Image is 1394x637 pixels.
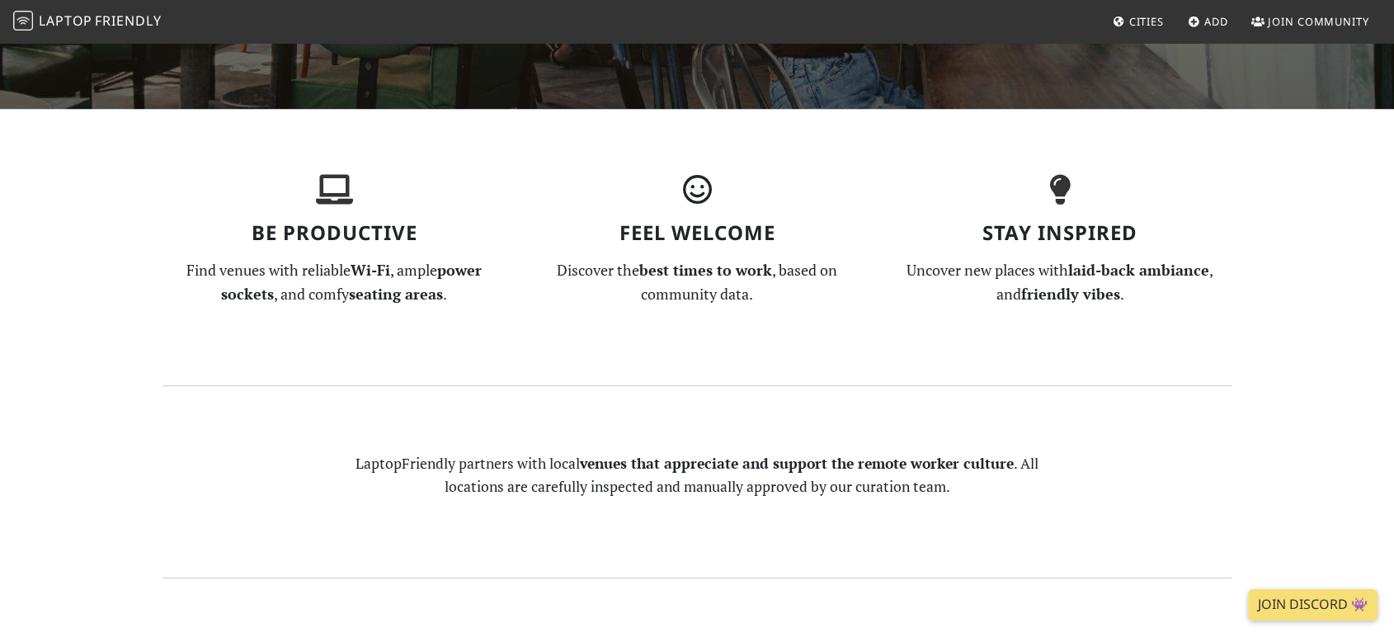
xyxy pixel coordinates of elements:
strong: seating areas [349,284,443,304]
strong: venues that appreciate and support the remote worker culture [580,454,1014,473]
a: Join Discord 👾 [1248,589,1378,620]
a: LaptopFriendly LaptopFriendly [13,7,162,36]
strong: laid-back ambiance [1068,260,1209,280]
strong: best times to work [639,260,772,280]
span: Cities [1129,14,1164,29]
strong: friendly vibes [1021,284,1120,304]
strong: Wi-Fi [351,260,390,280]
span: Friendly [95,12,161,30]
h3: Feel Welcome [525,221,869,245]
h3: Stay Inspired [888,221,1232,245]
a: Cities [1106,7,1170,36]
p: Discover the , based on community data. [525,258,869,306]
img: LaptopFriendly [13,11,33,31]
span: Join Community [1268,14,1369,29]
span: Laptop [39,12,92,30]
h3: Be Productive [162,221,506,245]
p: LaptopFriendly partners with local . All locations are carefully inspected and manually approved ... [344,452,1050,498]
p: Find venues with reliable , ample , and comfy . [162,258,506,306]
a: Add [1181,7,1235,36]
a: Join Community [1245,7,1376,36]
p: Uncover new places with , and . [888,258,1232,306]
span: Add [1204,14,1228,29]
